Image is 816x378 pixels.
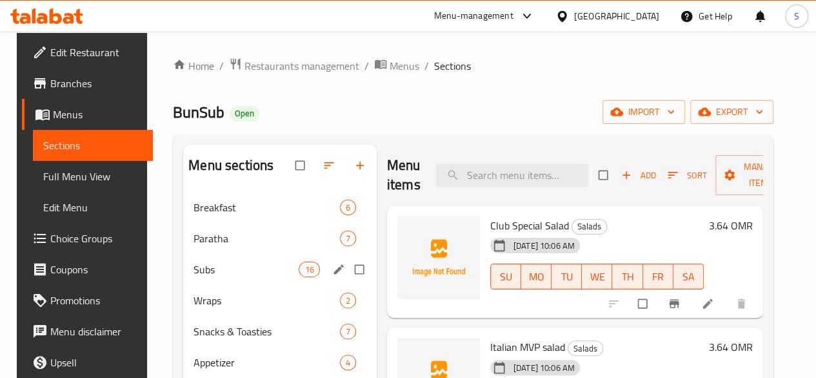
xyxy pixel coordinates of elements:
a: Branches [22,68,153,99]
a: Sections [33,130,153,161]
span: Full Menu View [43,169,143,184]
nav: breadcrumb [173,58,773,74]
span: Menus [390,58,419,74]
span: import [613,104,675,120]
button: FR [643,264,673,289]
div: items [340,293,356,308]
span: 2 [341,295,355,307]
span: Branches [50,76,143,91]
span: Manage items [726,159,797,191]
img: Club Special Salad [397,216,480,299]
a: Choice Groups [22,223,153,254]
li: / [219,58,224,74]
div: [GEOGRAPHIC_DATA] [574,9,659,23]
span: Select all sections [288,153,315,178]
div: items [340,324,356,339]
li: / [364,58,369,74]
span: Breakfast [194,200,339,215]
span: BunSub [173,98,224,127]
span: Club Special Salad [490,216,569,235]
span: SA [679,268,699,286]
a: Menus [22,99,153,130]
button: TH [612,264,642,289]
h6: 3.64 OMR [709,338,753,356]
button: WE [582,264,612,289]
button: SA [673,264,704,289]
a: Restaurants management [229,58,359,74]
div: items [340,231,356,246]
a: Upsell [22,347,153,378]
a: Full Menu View [33,161,153,192]
span: MO [526,268,546,286]
button: Add [618,165,659,185]
span: [DATE] 10:06 AM [508,240,580,252]
button: Add section [346,151,377,180]
span: Edit Restaurant [50,45,143,60]
span: TH [617,268,637,286]
div: Wraps2 [183,285,377,316]
div: Open [230,106,259,121]
button: import [602,100,685,124]
span: Sections [434,58,471,74]
span: Wraps [194,293,339,308]
span: Menu disclaimer [50,324,143,339]
span: 7 [341,326,355,338]
div: Subs16edit [183,254,377,285]
button: Sort [664,165,710,185]
span: Edit Menu [43,200,143,215]
span: export [701,104,763,120]
a: Promotions [22,285,153,316]
li: / [424,58,429,74]
div: Snacks & Toasties7 [183,316,377,347]
span: Restaurants management [244,58,359,74]
span: Subs [194,262,299,277]
a: Home [173,58,214,74]
a: Edit menu item [701,297,717,310]
span: S [794,9,799,23]
a: Edit Restaurant [22,37,153,68]
div: items [340,355,356,370]
a: Menu disclaimer [22,316,153,347]
button: MO [521,264,552,289]
h2: Menu sections [188,156,274,175]
span: 4 [341,357,355,369]
a: Menus [374,58,419,74]
span: WE [587,268,607,286]
span: Menus [53,107,143,122]
button: delete [727,289,758,318]
h6: 3.64 OMR [709,216,753,235]
div: Paratha7 [183,223,377,254]
span: [DATE] 10:06 AM [508,362,580,374]
button: SU [490,264,521,289]
button: edit [330,261,350,278]
span: Appetizer [194,355,339,370]
button: Manage items [715,155,807,195]
span: SU [496,268,516,286]
span: Snacks & Toasties [194,324,339,339]
div: Menu-management [434,8,513,24]
span: Coupons [50,262,143,277]
span: Paratha [194,231,339,246]
span: Sections [43,138,143,153]
span: Open [230,108,259,119]
button: TU [552,264,582,289]
span: 6 [341,202,355,214]
span: Upsell [50,355,143,370]
span: Sort sections [315,151,346,180]
span: Select section [591,163,618,187]
div: Appetizer4 [183,347,377,378]
span: Salads [568,341,602,356]
div: Breakfast6 [183,192,377,223]
button: export [690,100,773,124]
button: Branch-specific-item [660,289,691,318]
span: TU [557,268,577,286]
span: 7 [341,233,355,245]
input: search [436,164,588,187]
div: Salads [568,341,603,356]
span: Sort [668,168,707,183]
span: FR [648,268,668,286]
span: Choice Groups [50,231,143,246]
